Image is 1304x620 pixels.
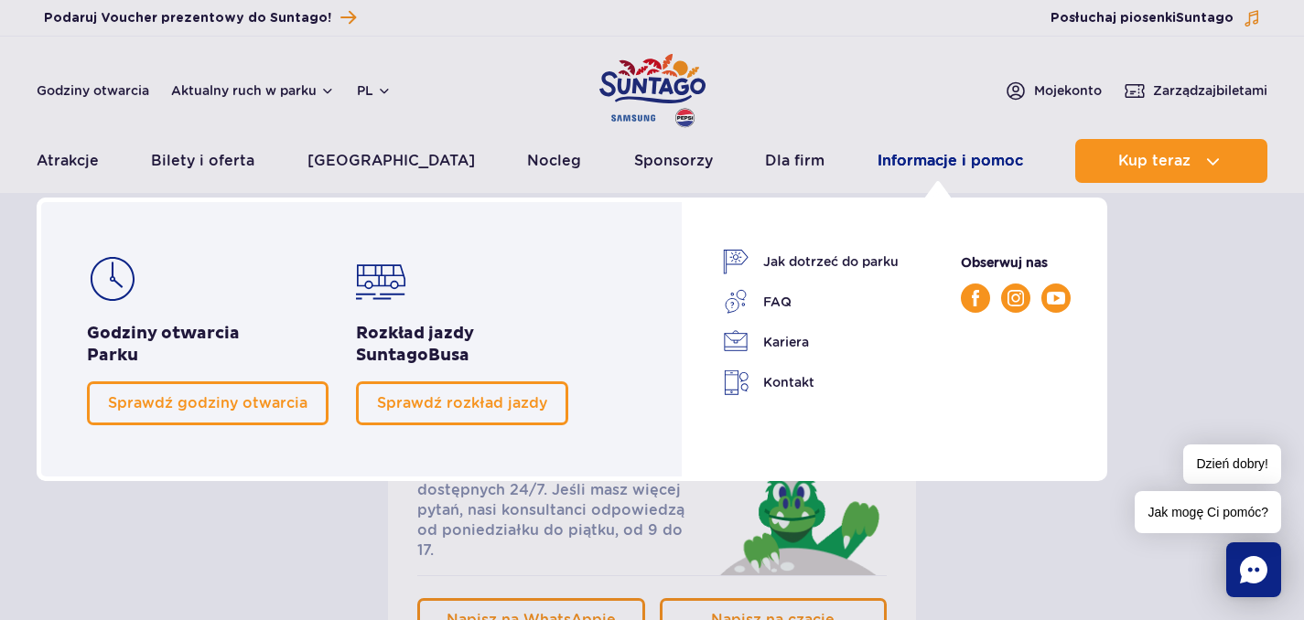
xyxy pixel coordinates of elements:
img: Facebook [972,290,979,306]
div: Chat [1226,542,1281,597]
span: Kup teraz [1118,153,1191,169]
span: Suntago [356,345,428,366]
a: Sprawdź godziny otwarcia [87,381,329,425]
span: Dzień dobry! [1183,444,1281,484]
h2: Rozkład jazdy Busa [356,323,568,367]
a: Sponsorzy [634,139,713,183]
img: YouTube [1047,292,1065,305]
span: Moje konto [1034,81,1102,100]
a: Nocleg [527,139,581,183]
a: Jak dotrzeć do parku [723,249,899,274]
span: Jak mogę Ci pomóc? [1135,491,1281,533]
span: Zarządzaj biletami [1153,81,1267,100]
a: Zarządzajbiletami [1124,80,1267,102]
img: Instagram [1008,290,1024,306]
button: Aktualny ruch w parku [171,83,335,98]
a: Bilety i oferta [151,139,254,183]
a: FAQ [723,289,899,315]
span: Sprawdź rozkład jazdy [377,394,547,412]
a: Godziny otwarcia [37,81,149,100]
h2: Godziny otwarcia Parku [87,323,329,367]
a: Dla firm [765,139,824,183]
button: Kup teraz [1075,139,1267,183]
a: Mojekonto [1005,80,1102,102]
a: Informacje i pomoc [878,139,1023,183]
a: Sprawdź rozkład jazdy [356,381,568,425]
button: pl [357,81,392,100]
span: Sprawdź godziny otwarcia [108,394,307,412]
p: Obserwuj nas [961,252,1071,273]
a: Kariera [723,329,899,355]
a: Kontakt [723,369,899,396]
a: Atrakcje [37,139,99,183]
a: [GEOGRAPHIC_DATA] [307,139,475,183]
